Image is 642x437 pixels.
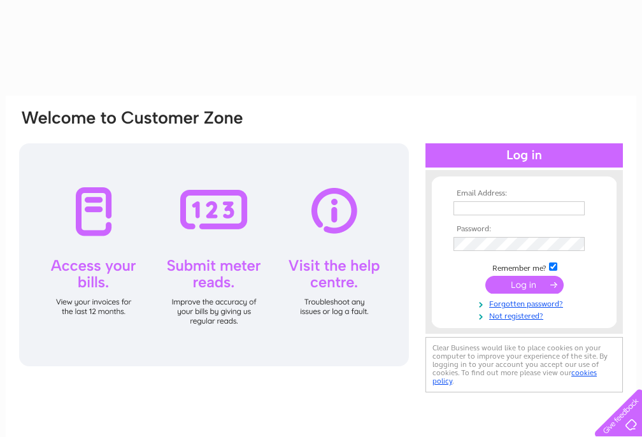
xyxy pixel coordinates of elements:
[450,225,598,234] th: Password:
[453,297,598,309] a: Forgotten password?
[425,337,623,392] div: Clear Business would like to place cookies on your computer to improve your experience of the sit...
[450,261,598,273] td: Remember me?
[432,368,597,385] a: cookies policy
[485,276,564,294] input: Submit
[453,309,598,321] a: Not registered?
[450,189,598,198] th: Email Address:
